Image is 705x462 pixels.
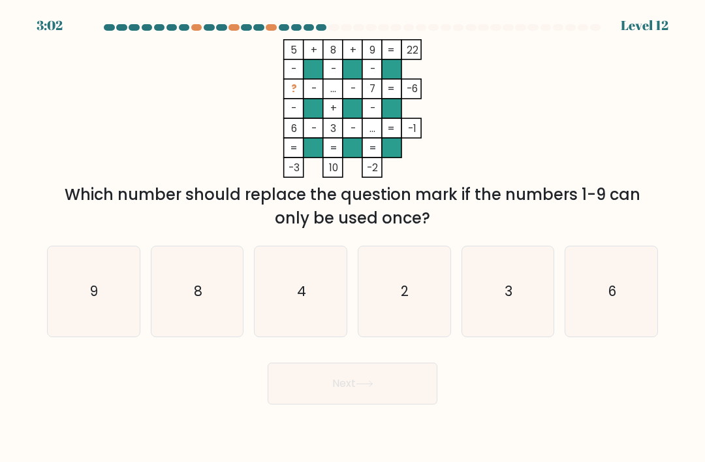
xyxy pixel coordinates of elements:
[370,101,375,115] tspan: -
[608,282,616,301] text: 6
[55,183,650,230] div: Which number should replace the question mark if the numbers 1-9 can only be used once?
[291,82,297,95] tspan: ?
[290,141,298,155] tspan: =
[268,363,437,404] button: Next
[408,122,416,135] tspan: -1
[330,43,336,57] tspan: 8
[370,62,375,76] tspan: -
[329,161,338,174] tspan: 10
[291,122,297,135] tspan: 6
[91,282,99,301] text: 9
[505,282,512,301] text: 3
[330,82,336,95] tspan: ...
[350,43,356,57] tspan: +
[330,141,337,155] tspan: =
[351,122,356,135] tspan: -
[370,82,376,95] tspan: 7
[311,43,317,57] tspan: +
[330,122,336,135] tspan: 3
[292,101,297,115] tspan: -
[368,161,379,174] tspan: -2
[370,43,376,57] tspan: 9
[370,122,376,135] tspan: ...
[331,62,336,76] tspan: -
[194,282,202,301] text: 8
[37,16,63,35] div: 3:02
[291,43,298,57] tspan: 5
[407,43,418,57] tspan: 22
[292,62,297,76] tspan: -
[297,282,306,301] text: 4
[330,101,337,115] tspan: +
[351,82,356,95] tspan: -
[387,122,395,135] tspan: =
[387,82,395,95] tspan: =
[289,161,300,174] tspan: -3
[369,141,377,155] tspan: =
[401,282,409,301] text: 2
[621,16,668,35] div: Level 12
[387,43,395,57] tspan: =
[311,122,317,135] tspan: -
[407,82,418,95] tspan: -6
[311,82,317,95] tspan: -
